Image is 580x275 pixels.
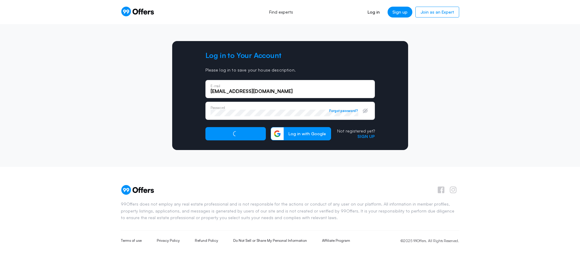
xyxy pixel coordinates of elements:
span: Log in with Google [284,131,331,136]
button: Forgot password? [329,109,358,113]
p: E-mail [211,84,220,88]
p: Please log in to save your house description. [205,67,375,73]
a: Terms of use [121,238,142,243]
a: Sign up [388,7,412,18]
a: Privacy Policy [157,238,180,243]
p: Not registered yet? [337,128,375,134]
a: Find experts [263,5,300,19]
a: Affiliate Program [322,238,350,243]
a: Sign up [357,134,375,139]
a: Do Not Sell or Share My Personal Information [233,238,307,243]
a: Log in [363,7,384,18]
a: Refund Policy [195,238,218,243]
p: Password [211,106,225,109]
h2: Log in to Your Account [205,51,375,60]
p: 99Offers does not employ any real estate professional and is not responsible for the actions or c... [121,201,459,221]
p: ©2025 99Offers. All Rights Reserved. [401,238,459,244]
a: Join as an Expert [415,7,459,18]
button: Log in with Google [271,127,331,140]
